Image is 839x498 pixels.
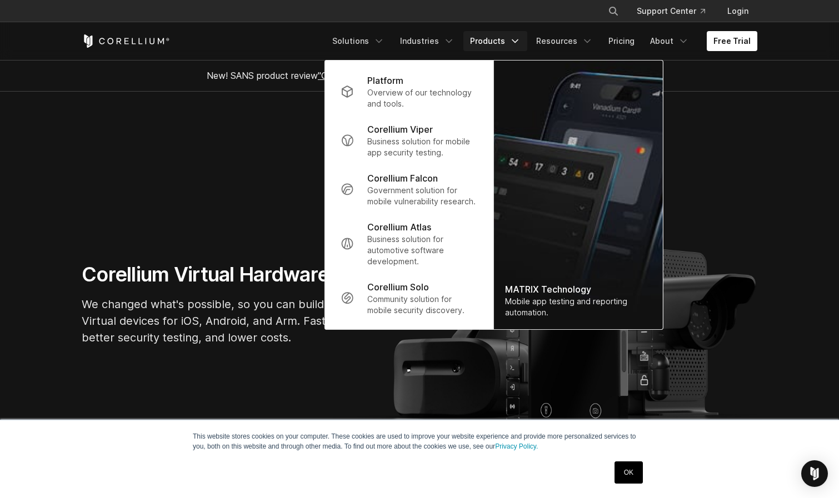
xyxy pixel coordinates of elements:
[628,1,714,21] a: Support Center
[82,262,415,287] h1: Corellium Virtual Hardware
[332,165,487,214] a: Corellium Falcon Government solution for mobile vulnerability research.
[505,283,652,296] div: MATRIX Technology
[603,1,623,21] button: Search
[718,1,757,21] a: Login
[332,116,487,165] a: Corellium Viper Business solution for mobile app security testing.
[707,31,757,51] a: Free Trial
[505,296,652,318] div: Mobile app testing and reporting automation.
[367,136,478,158] p: Business solution for mobile app security testing.
[643,31,696,51] a: About
[318,70,574,81] a: "Collaborative Mobile App Security Development and Analysis"
[393,31,461,51] a: Industries
[332,214,487,274] a: Corellium Atlas Business solution for automotive software development.
[615,461,643,484] a: OK
[595,1,757,21] div: Navigation Menu
[332,67,487,116] a: Platform Overview of our technology and tools.
[602,31,641,51] a: Pricing
[494,61,663,329] img: Matrix_WebNav_1x
[193,431,646,451] p: This website stores cookies on your computer. These cookies are used to improve your website expe...
[367,220,431,234] p: Corellium Atlas
[82,296,415,346] p: We changed what's possible, so you can build what's next. Virtual devices for iOS, Android, and A...
[326,31,757,51] div: Navigation Menu
[367,185,478,207] p: Government solution for mobile vulnerability research.
[367,87,478,109] p: Overview of our technology and tools.
[367,74,403,87] p: Platform
[530,31,600,51] a: Resources
[463,31,527,51] a: Products
[367,280,429,294] p: Corellium Solo
[367,234,478,267] p: Business solution for automotive software development.
[495,442,538,450] a: Privacy Policy.
[367,123,433,136] p: Corellium Viper
[801,460,828,487] div: Open Intercom Messenger
[207,70,632,81] span: New! SANS product review now available.
[82,34,170,48] a: Corellium Home
[494,61,663,329] a: MATRIX Technology Mobile app testing and reporting automation.
[326,31,391,51] a: Solutions
[367,294,478,316] p: Community solution for mobile security discovery.
[367,172,438,185] p: Corellium Falcon
[332,274,487,323] a: Corellium Solo Community solution for mobile security discovery.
